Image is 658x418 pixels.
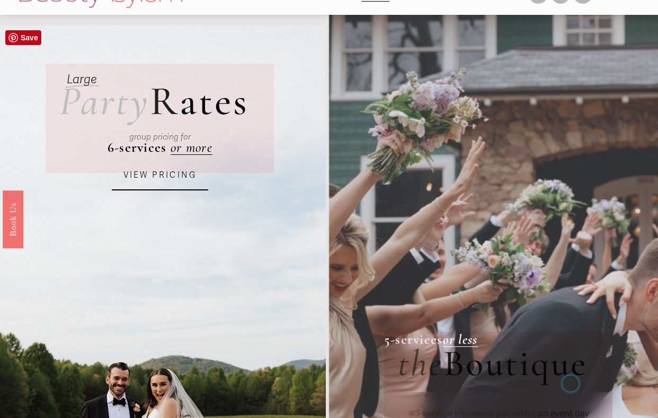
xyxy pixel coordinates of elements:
[67,72,97,87] em: Large
[171,139,212,155] a: or more
[443,331,478,347] a: or less
[384,331,443,347] strong: 5-services
[59,76,150,126] em: Party
[3,190,23,248] a: Book Us
[150,76,180,126] span: R
[5,30,41,45] a: Pin it!
[112,161,208,190] a: VIEW PRICING
[59,81,248,121] h2: ates
[398,341,443,386] em: the
[129,132,191,142] em: group pricing for
[443,341,588,386] span: Boutique
[108,139,167,155] strong: 6-services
